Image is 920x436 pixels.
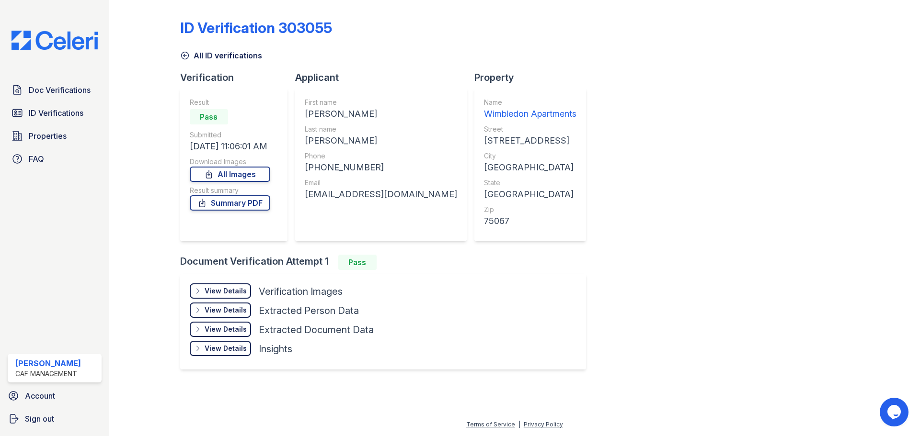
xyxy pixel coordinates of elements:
a: Summary PDF [190,195,270,211]
a: Terms of Service [466,421,515,428]
div: [GEOGRAPHIC_DATA] [484,188,576,201]
span: Account [25,390,55,402]
a: All Images [190,167,270,182]
div: View Details [205,305,247,315]
div: Extracted Person Data [259,304,359,317]
a: Account [4,386,105,405]
div: Email [305,178,457,188]
div: State [484,178,576,188]
div: Submitted [190,130,270,140]
div: Street [484,124,576,134]
div: CAF Management [15,369,81,379]
img: CE_Logo_Blue-a8612792a0a2168367f1c8372b55b34899dd931a85d93a1a3d3e32e68fde9ad4.png [4,31,105,50]
div: [STREET_ADDRESS] [484,134,576,147]
div: 75067 [484,214,576,228]
div: Extracted Document Data [259,323,374,336]
div: Document Verification Attempt 1 [180,255,594,270]
div: Pass [338,255,377,270]
div: | [518,421,520,428]
div: [PERSON_NAME] [305,107,457,121]
div: [EMAIL_ADDRESS][DOMAIN_NAME] [305,188,457,201]
a: All ID verifications [180,50,262,61]
div: [PHONE_NUMBER] [305,161,457,174]
span: ID Verifications [29,107,83,119]
div: Result [190,98,270,107]
a: Properties [8,126,102,145]
span: Sign out [25,413,54,425]
div: Verification [180,71,295,84]
div: [GEOGRAPHIC_DATA] [484,161,576,174]
div: View Details [205,344,247,353]
span: Properties [29,130,67,142]
div: Wimbledon Apartments [484,107,576,121]
div: Zip [484,205,576,214]
div: First name [305,98,457,107]
a: FAQ [8,149,102,168]
div: Result summary [190,186,270,195]
div: Property [474,71,594,84]
div: [PERSON_NAME] [15,358,81,369]
div: [DATE] 11:06:01 AM [190,140,270,153]
div: Name [484,98,576,107]
div: [PERSON_NAME] [305,134,457,147]
a: Privacy Policy [524,421,563,428]
span: Doc Verifications [29,84,91,96]
div: View Details [205,286,247,296]
div: ID Verification 303055 [180,19,332,36]
div: City [484,151,576,161]
span: FAQ [29,153,44,165]
a: Doc Verifications [8,80,102,100]
a: Sign out [4,409,105,428]
div: Download Images [190,157,270,167]
iframe: chat widget [880,398,910,426]
div: Insights [259,342,292,356]
a: ID Verifications [8,103,102,123]
div: Verification Images [259,285,343,298]
div: Phone [305,151,457,161]
div: Applicant [295,71,474,84]
div: Last name [305,124,457,134]
div: View Details [205,324,247,334]
a: Name Wimbledon Apartments [484,98,576,121]
div: Pass [190,109,228,124]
